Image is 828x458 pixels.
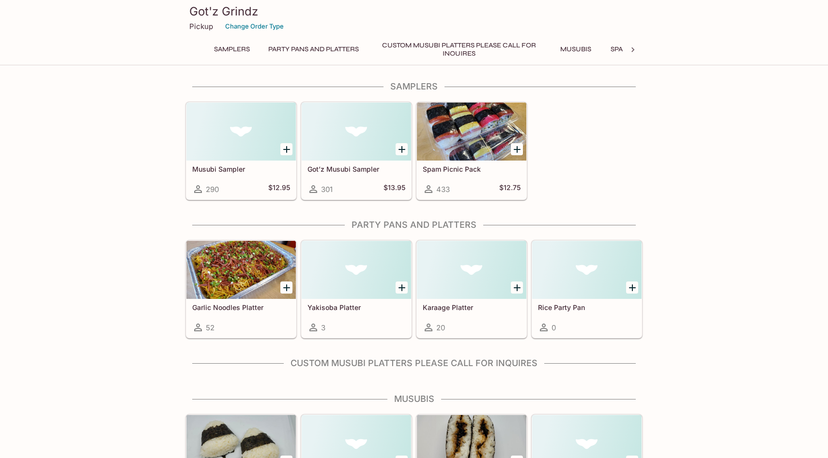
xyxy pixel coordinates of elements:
[416,240,527,338] a: Karaage Platter20
[185,358,643,369] h4: Custom Musubi Platters PLEASE CALL FOR INQUIRES
[307,165,405,173] h5: Got’z Musubi Sampler
[189,4,639,19] h3: Got'z Grindz
[383,183,405,195] h5: $13.95
[307,303,405,311] h5: Yakisoba Platter
[532,240,642,338] a: Rice Party Pan0
[185,220,643,230] h4: Party Pans and Platters
[209,43,255,56] button: Samplers
[372,43,546,56] button: Custom Musubi Platters PLEASE CALL FOR INQUIRES
[206,185,219,194] span: 290
[626,281,638,294] button: Add Rice Party Pan
[192,165,290,173] h5: Musubi Sampler
[511,281,523,294] button: Add Karaage Platter
[416,102,527,200] a: Spam Picnic Pack433$12.75
[186,240,296,338] a: Garlic Noodles Platter52
[321,185,333,194] span: 301
[321,323,325,332] span: 3
[302,103,411,161] div: Got’z Musubi Sampler
[301,240,412,338] a: Yakisoba Platter3
[186,102,296,200] a: Musubi Sampler290$12.95
[268,183,290,195] h5: $12.95
[538,303,636,311] h5: Rice Party Pan
[436,323,445,332] span: 20
[396,281,408,294] button: Add Yakisoba Platter
[185,394,643,404] h4: Musubis
[189,22,213,31] p: Pickup
[206,323,215,332] span: 52
[192,303,290,311] h5: Garlic Noodles Platter
[423,165,521,173] h5: Spam Picnic Pack
[185,81,643,92] h4: Samplers
[499,183,521,195] h5: $12.75
[552,323,556,332] span: 0
[221,19,288,34] button: Change Order Type
[301,102,412,200] a: Got’z Musubi Sampler301$13.95
[280,143,292,155] button: Add Musubi Sampler
[396,143,408,155] button: Add Got’z Musubi Sampler
[554,43,598,56] button: Musubis
[302,241,411,299] div: Yakisoba Platter
[186,103,296,161] div: Musubi Sampler
[532,241,642,299] div: Rice Party Pan
[423,303,521,311] h5: Karaage Platter
[263,43,364,56] button: Party Pans and Platters
[417,103,526,161] div: Spam Picnic Pack
[511,143,523,155] button: Add Spam Picnic Pack
[186,241,296,299] div: Garlic Noodles Platter
[605,43,667,56] button: Spam Musubis
[436,185,450,194] span: 433
[280,281,292,294] button: Add Garlic Noodles Platter
[417,241,526,299] div: Karaage Platter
